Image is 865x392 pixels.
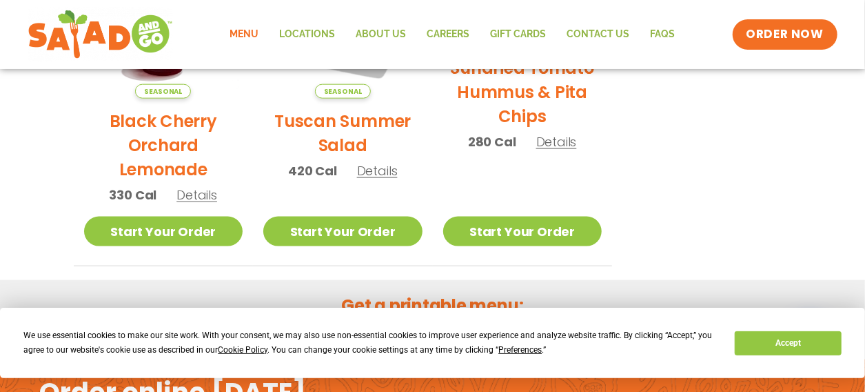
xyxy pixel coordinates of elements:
[536,133,577,150] span: Details
[357,162,398,179] span: Details
[480,19,557,50] a: GIFT CARDS
[443,56,602,128] h2: Sundried Tomato Hummus & Pita Chips
[315,84,371,99] span: Seasonal
[640,19,686,50] a: FAQs
[110,186,157,204] span: 330 Cal
[288,161,337,180] span: 420 Cal
[443,217,602,246] a: Start Your Order
[468,133,516,151] span: 280 Cal
[346,19,417,50] a: About Us
[263,109,423,157] h2: Tuscan Summer Salad
[263,217,423,246] a: Start Your Order
[176,186,217,204] span: Details
[218,345,267,355] span: Cookie Policy
[557,19,640,50] a: Contact Us
[498,345,542,355] span: Preferences
[733,19,837,50] a: ORDER NOW
[84,217,243,246] a: Start Your Order
[135,84,191,99] span: Seasonal
[74,293,792,317] h2: Get a printable menu:
[269,19,346,50] a: Locations
[220,19,269,50] a: Menu
[417,19,480,50] a: Careers
[23,329,718,357] div: We use essential cookies to make our site work. With your consent, we may also use non-essential ...
[220,19,686,50] nav: Menu
[28,7,173,62] img: new-SAG-logo-768×292
[84,109,243,182] h2: Black Cherry Orchard Lemonade
[746,26,824,43] span: ORDER NOW
[735,331,841,355] button: Accept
